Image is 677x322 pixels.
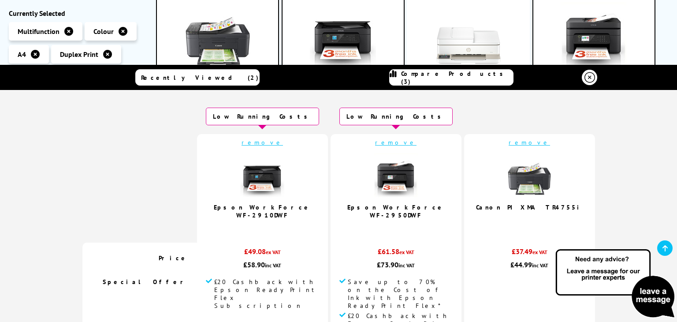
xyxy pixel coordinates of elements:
span: Duplex Print [60,50,98,59]
span: ex VAT [266,249,281,255]
img: Epson WorkForce WF-2910DWF [310,2,376,68]
span: A4 [18,50,26,59]
span: ex VAT [532,249,547,255]
a: Canon PIXMA TR4755i [476,203,583,211]
span: Save up to 70% on the Cost of Ink with Epson ReadyPrint Flex* [348,278,453,310]
span: Compare Products (3) [401,70,513,86]
a: Canon PIXMA TR4755i [185,61,251,70]
span: inc VAT [265,262,281,269]
span: ex VAT [399,249,414,255]
img: epson-wf-2950dwf-front-subscription-small.jpg [374,153,418,197]
a: Compare Products (3) [389,69,513,86]
span: Colour [93,27,114,36]
a: remove [242,139,283,146]
a: Epson WorkForce WF-2910DWF [310,61,376,70]
a: Epson WorkForce WF-2950DWF [347,203,445,219]
div: £61.58 [339,247,453,260]
div: £58.90 [206,260,319,269]
div: Currently Selected [9,9,147,18]
div: Low Running Costs [339,108,453,125]
div: Low Running Costs [206,108,319,125]
a: remove [509,139,550,146]
img: Epson WorkForce WF-2950DWF [561,2,627,68]
img: canon-tr4755i-front-small.jpg [507,153,551,197]
a: Epson WorkForce WF-2950DWF [561,61,627,70]
span: 4.5 [255,224,265,234]
div: £49.08 [206,247,319,260]
span: inc VAT [532,262,548,269]
span: Recently Viewed (2) [141,74,259,82]
img: Open Live Chat window [554,248,677,320]
img: HP ENVY 6520e [435,2,502,68]
span: Multifunction [18,27,60,36]
span: Special Offer [103,278,188,286]
img: epson-wf-2910dwf-front-subscription-small.jpg [240,153,284,197]
span: £20 Cashback with Epson ReadyPrint Flex Subscription [214,278,319,310]
div: £44.99 [473,260,586,269]
div: £73.90 [339,260,453,269]
span: inc VAT [398,262,415,269]
span: / 5 [265,224,275,234]
a: remove [375,139,417,146]
div: £37.49 [473,247,586,260]
img: Canon PIXMA TR4755i [185,2,251,68]
a: HP ENVY 6520e [435,61,502,70]
a: Epson WorkForce WF-2910DWF [214,203,311,219]
a: Recently Viewed (2) [135,69,260,86]
span: Price [159,254,188,262]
